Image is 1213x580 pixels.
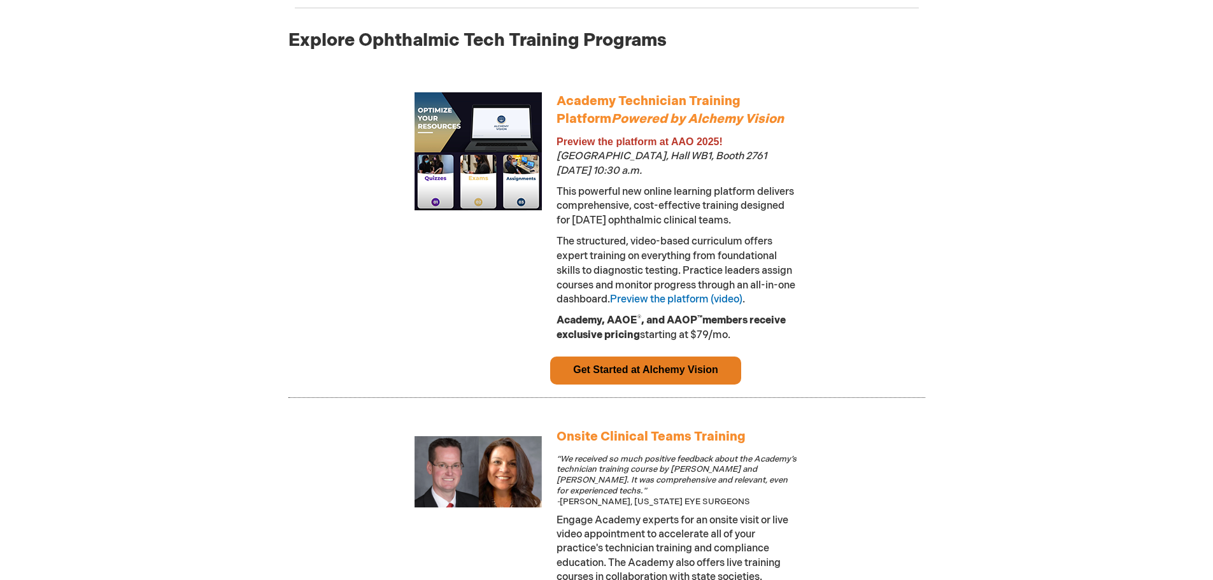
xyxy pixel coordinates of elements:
img: Alchemy Vision [415,92,542,220]
a: Onsite Training and Private Consulting [415,499,542,510]
span: starting at $79/mo. [557,315,786,341]
span: Academy Technician Training Platform [557,94,784,127]
a: Academy Technician Training powered by Alchemy Vision [415,92,542,220]
span: [PERSON_NAME], [US_STATE] EYE SURGEONS [557,454,797,507]
sup: ™ [697,314,702,322]
em: Powered by Alchemy Vision [611,111,784,127]
span: The structured, video-based curriculum offers expert training on everything from foundational ski... [557,236,795,306]
a: Academy Technician Training PlatformPowered by Alchemy Vision [557,97,784,126]
span: This powerful new online learning platform delivers comprehensive, cost-effective training design... [557,186,794,227]
em: “We received so much positive feedback about the Academy’s technician training course by [PERSON_... [557,454,797,507]
span: Preview the platform at AAO 2025! [557,136,723,147]
span: [GEOGRAPHIC_DATA], Hall WB1, Booth 2761 [DATE] 10:30 a.m. [557,150,767,177]
a: Onsite Clinical Teams Training [557,429,746,444]
img: Onsite Training and Private Consulting [415,436,542,508]
span: Explore Ophthalmic Tech Training Programs [288,30,667,51]
a: Get Started at Alchemy Vision [573,364,718,375]
sup: ® [637,314,641,322]
a: Preview the platform (video) [610,294,742,306]
strong: Academy, AAOE , and AAOP members receive exclusive pricing [557,315,786,341]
